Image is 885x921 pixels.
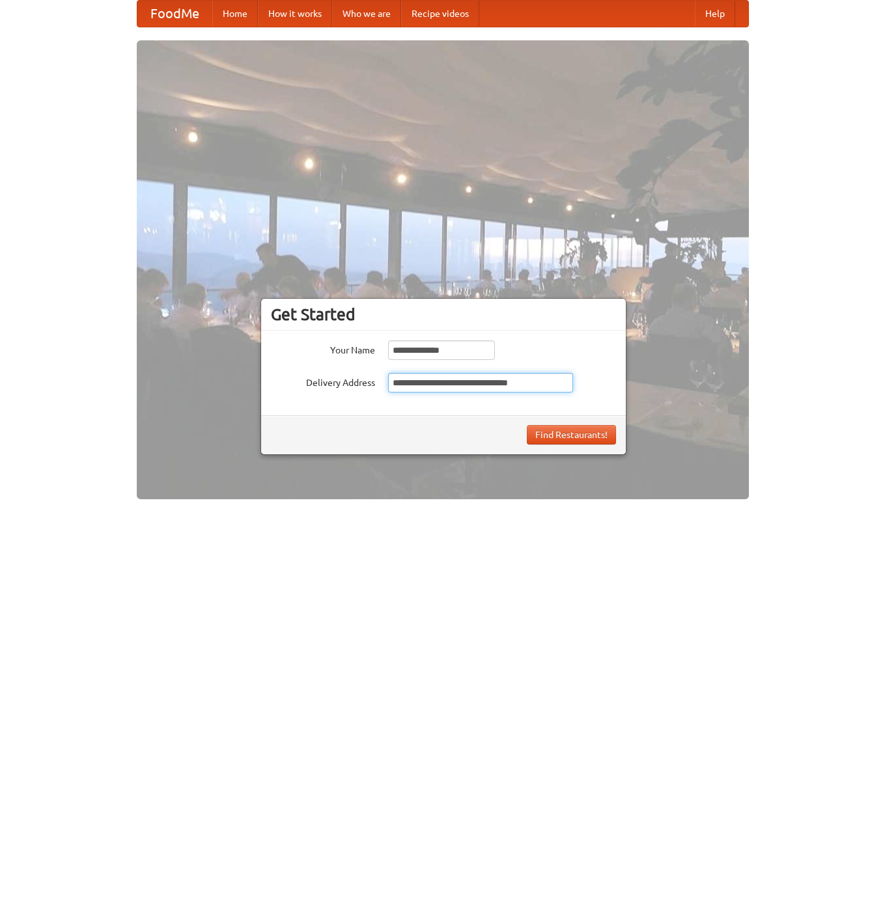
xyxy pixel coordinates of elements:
label: Your Name [271,340,375,357]
a: Recipe videos [401,1,479,27]
a: How it works [258,1,332,27]
a: Who we are [332,1,401,27]
h3: Get Started [271,305,616,324]
a: Home [212,1,258,27]
button: Find Restaurants! [527,425,616,445]
label: Delivery Address [271,373,375,389]
a: Help [695,1,735,27]
a: FoodMe [137,1,212,27]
